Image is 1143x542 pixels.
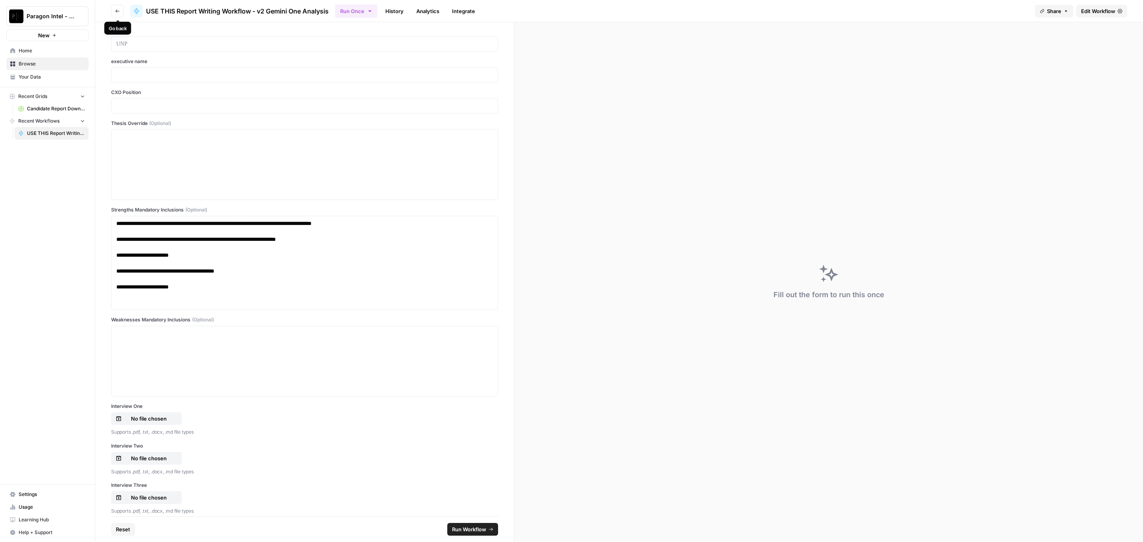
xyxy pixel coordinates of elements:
span: Run Workflow [452,525,486,533]
span: Usage [19,504,85,511]
span: Home [19,47,85,54]
a: Your Data [6,71,89,83]
label: Interview Two [111,442,498,450]
span: (Optional) [185,206,207,213]
button: Run Once [335,4,377,18]
div: Fill out the form to run this once [774,289,884,300]
label: executive name [111,58,498,65]
div: Go back [108,25,127,32]
button: Run Workflow [447,523,498,536]
label: Thesis Override [111,120,498,127]
span: Recent Grids [18,93,47,100]
button: No file chosen [111,452,182,465]
span: Settings [19,491,85,498]
p: No file chosen [123,454,174,462]
span: Reset [116,525,130,533]
span: USE THIS Report Writing Workflow - v2 Gemini One Analysis [146,6,329,16]
a: Analytics [412,5,444,17]
button: Reset [111,523,135,536]
p: No file chosen [123,494,174,502]
span: Candidate Report Download Sheet [27,105,85,112]
a: Home [6,44,89,57]
span: Help + Support [19,529,85,536]
label: Interview One [111,403,498,410]
a: USE THIS Report Writing Workflow - v2 Gemini One Analysis [130,5,329,17]
img: Paragon Intel - Bill / Ty / Colby R&D Logo [9,9,23,23]
a: Browse [6,58,89,70]
span: Browse [19,60,85,67]
span: Learning Hub [19,516,85,523]
button: New [6,29,89,41]
span: (Optional) [149,120,171,127]
label: Weaknesses Mandatory Inclusions [111,316,498,323]
label: Strengths Mandatory Inclusions [111,206,498,213]
a: Usage [6,501,89,513]
button: No file chosen [111,491,182,504]
p: No file chosen [123,415,174,423]
a: Learning Hub [6,513,89,526]
button: Share [1035,5,1073,17]
label: symbol [111,27,498,34]
p: Supports .pdf, .txt, .docx, .md file types [111,507,498,515]
span: Your Data [19,73,85,81]
a: Candidate Report Download Sheet [15,102,89,115]
button: No file chosen [111,412,182,425]
button: Recent Workflows [6,115,89,127]
a: Settings [6,488,89,501]
label: CXO Position [111,89,498,96]
span: Paragon Intel - Bill / Ty / [PERSON_NAME] R&D [27,12,75,20]
span: Share [1047,7,1061,15]
span: Recent Workflows [18,117,60,125]
a: History [381,5,408,17]
p: Supports .pdf, .txt, .docx, .md file types [111,468,498,476]
span: Edit Workflow [1081,7,1115,15]
span: USE THIS Report Writing Workflow - v2 Gemini One Analysis [27,130,85,137]
button: Help + Support [6,526,89,539]
button: Workspace: Paragon Intel - Bill / Ty / Colby R&D [6,6,89,26]
button: Recent Grids [6,90,89,102]
a: Edit Workflow [1076,5,1127,17]
a: Integrate [447,5,480,17]
span: (Optional) [192,316,214,323]
p: Supports .pdf, .txt, .docx, .md file types [111,428,498,436]
a: USE THIS Report Writing Workflow - v2 Gemini One Analysis [15,127,89,140]
label: Interview Three [111,482,498,489]
span: New [38,31,50,39]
